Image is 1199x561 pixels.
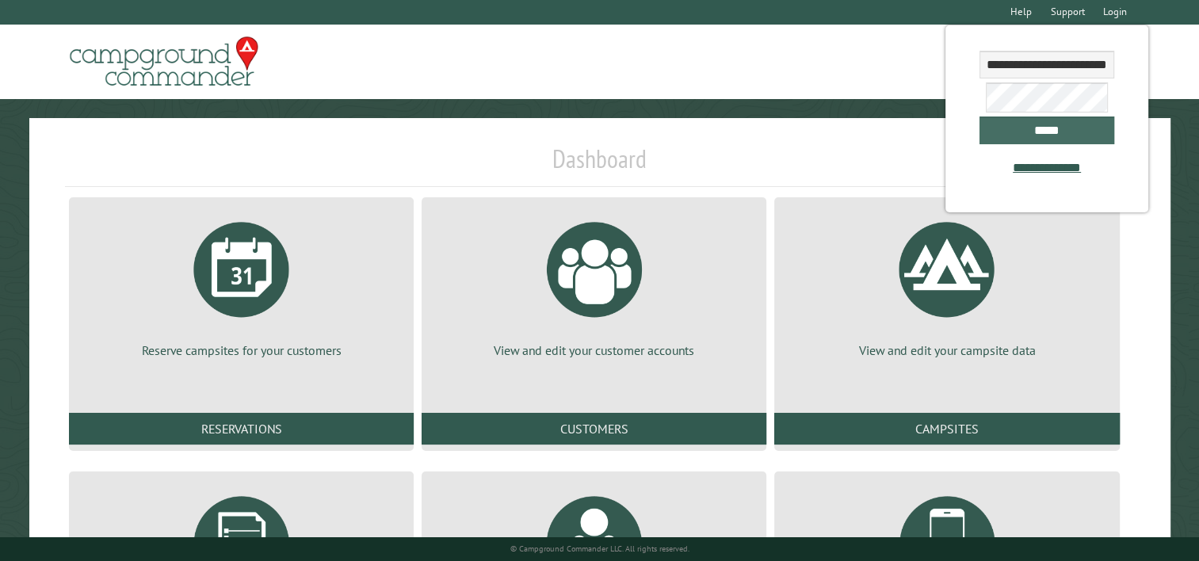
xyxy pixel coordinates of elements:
img: Campground Commander [65,31,263,93]
a: View and edit your customer accounts [441,210,747,359]
p: Reserve campsites for your customers [88,342,395,359]
p: View and edit your customer accounts [441,342,747,359]
a: Reserve campsites for your customers [88,210,395,359]
a: Campsites [774,413,1119,445]
a: Customers [422,413,766,445]
small: © Campground Commander LLC. All rights reserved. [510,544,689,554]
p: View and edit your campsite data [793,342,1100,359]
a: View and edit your campsite data [793,210,1100,359]
h1: Dashboard [65,143,1134,187]
a: Reservations [69,413,414,445]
